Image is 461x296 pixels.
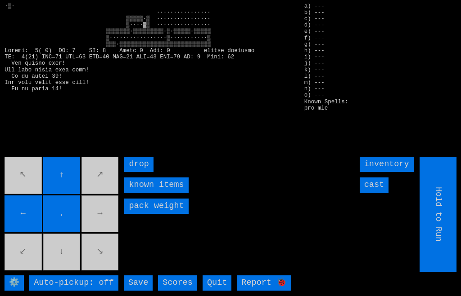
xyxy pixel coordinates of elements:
input: Save [124,275,153,291]
input: cast [360,177,389,193]
input: Quit [203,275,231,291]
input: ⚙️ [5,275,24,291]
input: . [43,195,80,232]
input: ↑ [43,157,80,194]
input: Scores [158,275,197,291]
input: Auto-pickup: off [29,275,118,291]
larn: ·▒· ················ ▒▒▒▒▒·▒ ················ ▒····▓▒ ················ ▒▒▒▒▒▒▒·▒▒▒▒▒▒▒▒▒·▒·▒▒▒▒▒·... [5,3,295,151]
input: pack weight [124,199,188,214]
input: ← [5,195,41,232]
input: known items [124,177,188,193]
stats: a) --- b) --- c) --- d) --- e) --- f) --- g) --- h) --- i) --- j) --- k) --- l) --- m) --- n) ---... [304,3,456,92]
input: Report 🐞 [237,275,291,291]
input: drop [124,157,153,172]
input: Hold to Run [419,157,456,272]
input: inventory [360,157,414,172]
